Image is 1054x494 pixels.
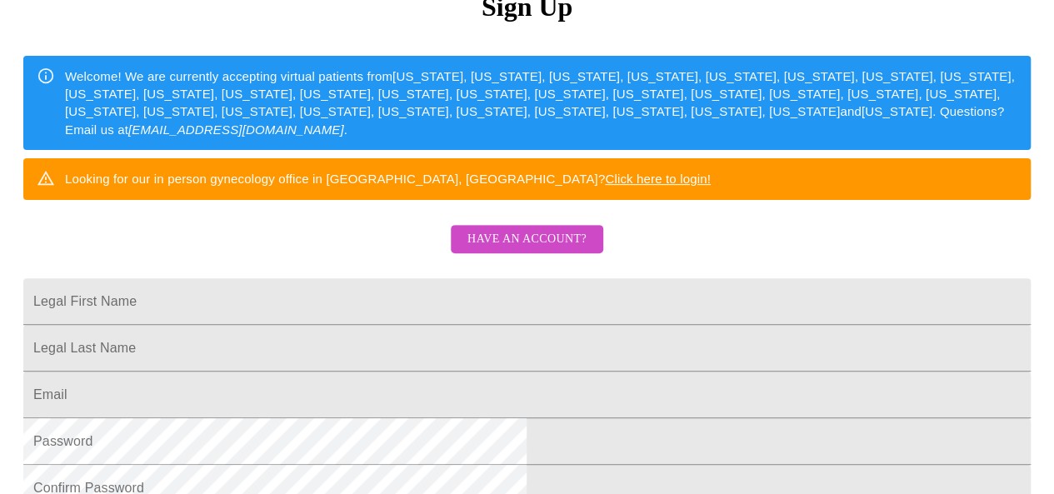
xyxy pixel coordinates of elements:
[605,172,711,186] a: Click here to login!
[447,243,607,257] a: Have an account?
[128,122,344,137] em: [EMAIL_ADDRESS][DOMAIN_NAME]
[65,61,1017,146] div: Welcome! We are currently accepting virtual patients from [US_STATE], [US_STATE], [US_STATE], [US...
[65,163,711,194] div: Looking for our in person gynecology office in [GEOGRAPHIC_DATA], [GEOGRAPHIC_DATA]?
[451,225,603,254] button: Have an account?
[467,229,587,250] span: Have an account?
